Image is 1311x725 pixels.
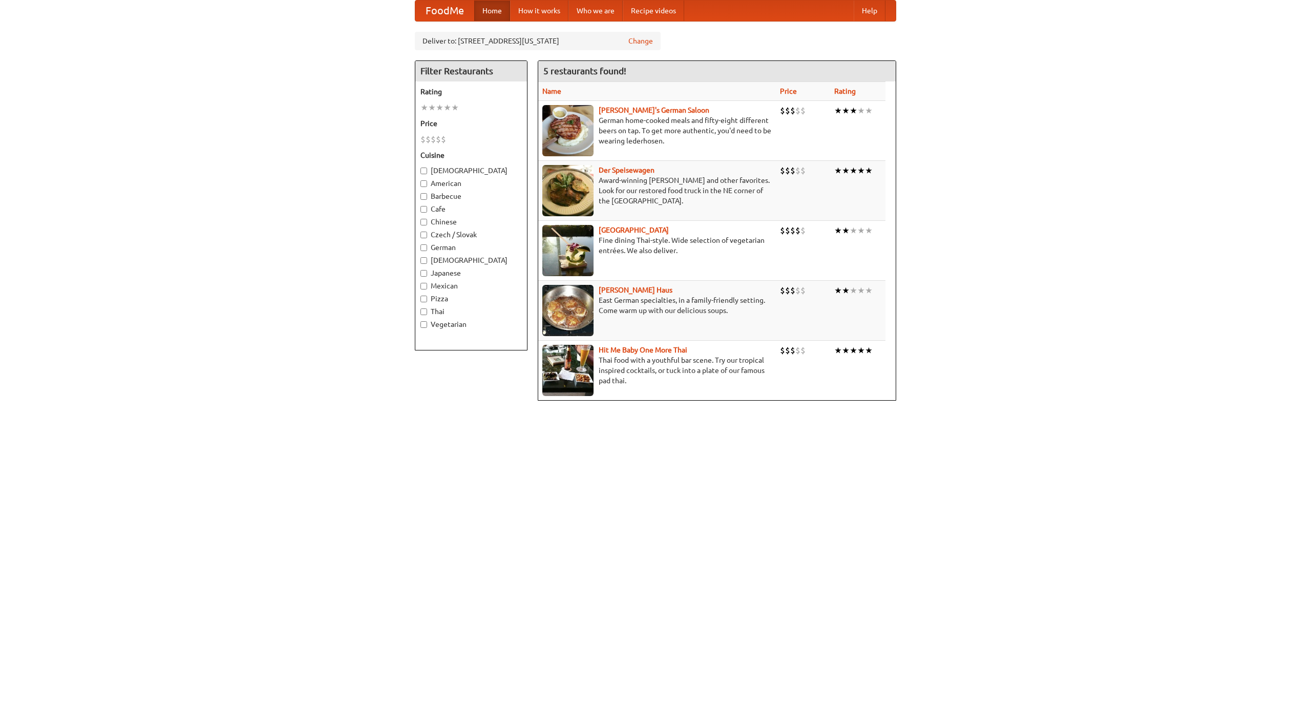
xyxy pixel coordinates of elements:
li: $ [780,105,785,116]
ng-pluralize: 5 restaurants found! [543,66,626,76]
li: ★ [857,165,865,176]
li: ★ [850,225,857,236]
label: Chinese [420,217,522,227]
input: [DEMOGRAPHIC_DATA] [420,168,427,174]
li: $ [441,134,446,145]
p: East German specialties, in a family-friendly setting. Come warm up with our delicious soups. [542,295,772,316]
b: [PERSON_NAME] Haus [599,286,672,294]
li: $ [790,105,795,116]
li: ★ [865,165,873,176]
a: Price [780,87,797,95]
p: Thai food with a youthful bar scene. Try our tropical inspired cocktails, or tuck into a plate of... [542,355,772,386]
h4: Filter Restaurants [415,61,527,81]
li: ★ [857,225,865,236]
h5: Rating [420,87,522,97]
a: FoodMe [415,1,474,21]
label: Pizza [420,294,522,304]
h5: Cuisine [420,150,522,160]
input: German [420,244,427,251]
li: $ [800,285,806,296]
li: $ [795,225,800,236]
li: ★ [842,225,850,236]
input: Thai [420,308,427,315]
li: $ [426,134,431,145]
a: Recipe videos [623,1,684,21]
a: Der Speisewagen [599,166,654,174]
li: ★ [834,345,842,356]
input: [DEMOGRAPHIC_DATA] [420,257,427,264]
img: speisewagen.jpg [542,165,594,216]
label: Czech / Slovak [420,230,522,240]
a: How it works [510,1,568,21]
li: $ [790,285,795,296]
img: babythai.jpg [542,345,594,396]
input: Vegetarian [420,321,427,328]
div: Deliver to: [STREET_ADDRESS][US_STATE] [415,32,661,50]
li: $ [780,165,785,176]
li: $ [785,345,790,356]
img: satay.jpg [542,225,594,276]
li: $ [795,165,800,176]
li: ★ [451,102,459,113]
a: [GEOGRAPHIC_DATA] [599,226,669,234]
li: ★ [865,345,873,356]
li: ★ [842,165,850,176]
input: Czech / Slovak [420,232,427,238]
li: $ [785,285,790,296]
label: [DEMOGRAPHIC_DATA] [420,165,522,176]
input: Mexican [420,283,427,289]
li: ★ [428,102,436,113]
a: Rating [834,87,856,95]
li: $ [800,345,806,356]
input: American [420,180,427,187]
label: Cafe [420,204,522,214]
input: Pizza [420,296,427,302]
a: Who we are [568,1,623,21]
img: kohlhaus.jpg [542,285,594,336]
li: $ [420,134,426,145]
input: Chinese [420,219,427,225]
label: Japanese [420,268,522,278]
label: Thai [420,306,522,317]
label: German [420,242,522,253]
input: Barbecue [420,193,427,200]
a: Hit Me Baby One More Thai [599,346,687,354]
input: Cafe [420,206,427,213]
li: $ [785,165,790,176]
li: ★ [834,165,842,176]
label: Mexican [420,281,522,291]
li: $ [780,285,785,296]
li: $ [790,345,795,356]
li: ★ [857,285,865,296]
li: $ [436,134,441,145]
li: ★ [420,102,428,113]
li: $ [800,105,806,116]
li: $ [795,105,800,116]
li: ★ [842,345,850,356]
li: ★ [834,285,842,296]
li: ★ [865,225,873,236]
li: ★ [857,345,865,356]
li: ★ [850,285,857,296]
li: $ [780,225,785,236]
li: ★ [865,105,873,116]
a: [PERSON_NAME]'s German Saloon [599,106,709,114]
label: Barbecue [420,191,522,201]
li: $ [790,165,795,176]
label: American [420,178,522,189]
li: ★ [436,102,443,113]
li: $ [800,165,806,176]
li: $ [795,285,800,296]
li: $ [790,225,795,236]
h5: Price [420,118,522,129]
a: Name [542,87,561,95]
li: ★ [850,105,857,116]
p: Award-winning [PERSON_NAME] and other favorites. Look for our restored food truck in the NE corne... [542,175,772,206]
a: Change [628,36,653,46]
li: ★ [850,345,857,356]
li: $ [785,105,790,116]
li: $ [780,345,785,356]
